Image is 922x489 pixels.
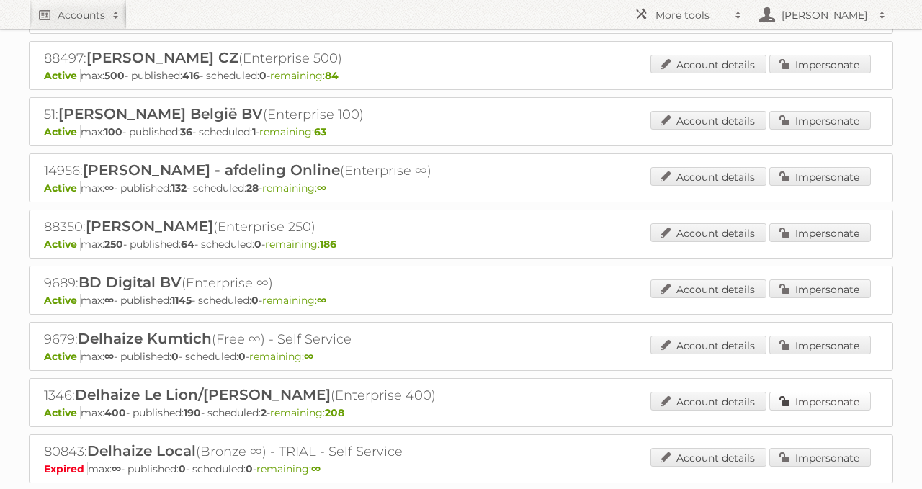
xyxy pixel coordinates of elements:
strong: 190 [184,406,201,419]
strong: ∞ [104,350,114,363]
h2: [PERSON_NAME] [778,8,872,22]
span: Expired [44,462,88,475]
h2: 88350: (Enterprise 250) [44,217,548,236]
strong: ∞ [311,462,321,475]
strong: ∞ [112,462,121,475]
a: Impersonate [769,111,871,130]
strong: ∞ [317,181,326,194]
h2: 88497: (Enterprise 500) [44,49,548,68]
a: Account details [650,223,766,242]
span: remaining: [262,294,326,307]
a: Impersonate [769,167,871,186]
span: Delhaize Le Lion/[PERSON_NAME] [75,386,331,403]
h2: Accounts [58,8,105,22]
p: max: - published: - scheduled: - [44,350,878,363]
p: max: - published: - scheduled: - [44,294,878,307]
p: max: - published: - scheduled: - [44,125,878,138]
strong: 0 [179,462,186,475]
span: remaining: [270,69,339,82]
strong: 64 [181,238,194,251]
strong: 0 [251,294,259,307]
h2: 9689: (Enterprise ∞) [44,274,548,292]
span: Delhaize Local [87,442,196,459]
a: Impersonate [769,223,871,242]
span: Active [44,406,81,419]
a: Account details [650,336,766,354]
h2: More tools [655,8,728,22]
a: Impersonate [769,55,871,73]
strong: 63 [314,125,326,138]
strong: ∞ [104,294,114,307]
span: Active [44,181,81,194]
strong: 400 [104,406,126,419]
span: Active [44,238,81,251]
span: Active [44,350,81,363]
span: BD Digital BV [79,274,182,291]
strong: 0 [171,350,179,363]
a: Account details [650,392,766,411]
strong: ∞ [104,181,114,194]
strong: 1 [252,125,256,138]
a: Account details [650,111,766,130]
span: remaining: [262,181,326,194]
a: Account details [650,448,766,467]
strong: 416 [182,69,200,82]
span: remaining: [259,125,326,138]
p: max: - published: - scheduled: - [44,462,878,475]
strong: 0 [246,462,253,475]
span: Delhaize Kumtich [78,330,212,347]
a: Impersonate [769,279,871,298]
a: Impersonate [769,336,871,354]
p: max: - published: - scheduled: - [44,238,878,251]
strong: 2 [261,406,267,419]
span: [PERSON_NAME] [86,217,213,235]
a: Account details [650,55,766,73]
h2: 1346: (Enterprise 400) [44,386,548,405]
strong: 186 [320,238,336,251]
h2: 80843: (Bronze ∞) - TRIAL - Self Service [44,442,548,461]
span: remaining: [270,406,344,419]
a: Account details [650,167,766,186]
strong: ∞ [304,350,313,363]
strong: ∞ [317,294,326,307]
span: remaining: [256,462,321,475]
p: max: - published: - scheduled: - [44,406,878,419]
p: max: - published: - scheduled: - [44,181,878,194]
span: [PERSON_NAME] - afdeling Online [83,161,340,179]
span: Active [44,69,81,82]
h2: 14956: (Enterprise ∞) [44,161,548,180]
strong: 0 [254,238,261,251]
p: max: - published: - scheduled: - [44,69,878,82]
strong: 132 [171,181,187,194]
strong: 0 [238,350,246,363]
strong: 84 [325,69,339,82]
strong: 0 [259,69,267,82]
a: Impersonate [769,448,871,467]
span: Active [44,294,81,307]
a: Impersonate [769,392,871,411]
strong: 36 [180,125,192,138]
span: remaining: [249,350,313,363]
span: Active [44,125,81,138]
strong: 500 [104,69,125,82]
strong: 208 [325,406,344,419]
strong: 1145 [171,294,192,307]
h2: 9679: (Free ∞) - Self Service [44,330,548,349]
span: [PERSON_NAME] CZ [86,49,238,66]
h2: 51: (Enterprise 100) [44,105,548,124]
strong: 100 [104,125,122,138]
span: [PERSON_NAME] België BV [58,105,263,122]
a: Account details [650,279,766,298]
span: remaining: [265,238,336,251]
strong: 28 [246,181,259,194]
strong: 250 [104,238,123,251]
